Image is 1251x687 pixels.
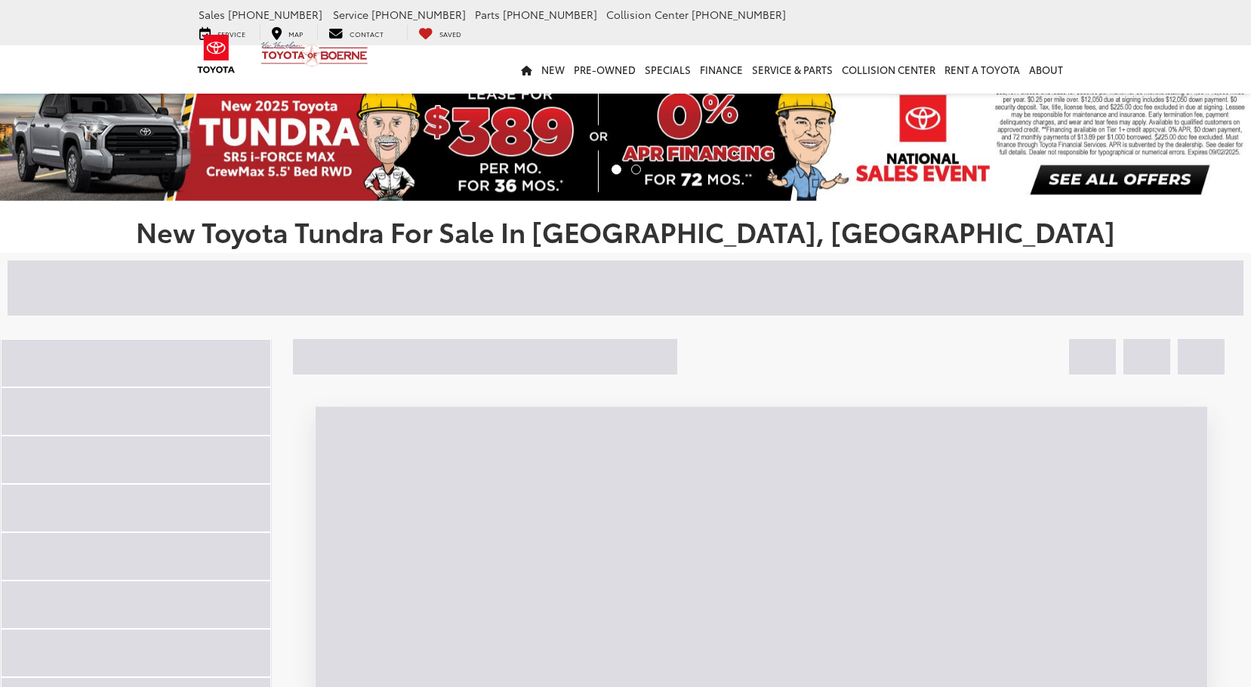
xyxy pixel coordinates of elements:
[333,7,368,22] span: Service
[1025,45,1068,94] a: About
[260,25,314,40] a: Map
[317,25,395,40] a: Contact
[188,29,245,79] img: Toyota
[569,45,640,94] a: Pre-Owned
[228,7,322,22] span: [PHONE_NUMBER]
[371,7,466,22] span: [PHONE_NUMBER]
[407,25,473,40] a: My Saved Vehicles
[837,45,940,94] a: Collision Center
[199,7,225,22] span: Sales
[640,45,695,94] a: Specials
[439,29,461,39] span: Saved
[695,45,747,94] a: Finance
[692,7,786,22] span: [PHONE_NUMBER]
[516,45,537,94] a: Home
[260,41,368,67] img: Vic Vaughan Toyota of Boerne
[188,25,257,40] a: Service
[475,7,500,22] span: Parts
[747,45,837,94] a: Service & Parts: Opens in a new tab
[537,45,569,94] a: New
[606,7,689,22] span: Collision Center
[503,7,597,22] span: [PHONE_NUMBER]
[940,45,1025,94] a: Rent a Toyota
